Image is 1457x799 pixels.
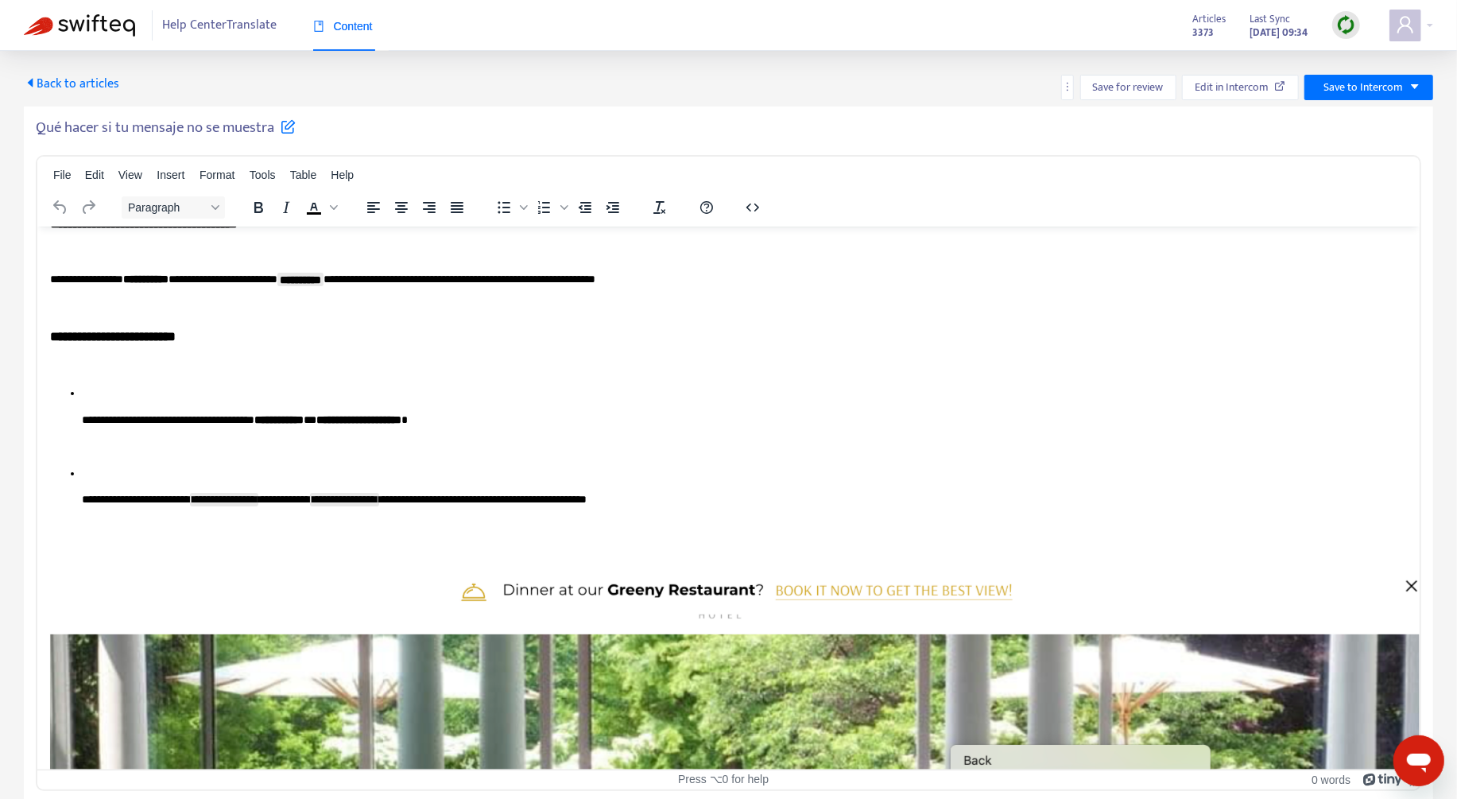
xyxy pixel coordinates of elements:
[1062,81,1073,92] span: more
[1250,24,1308,41] strong: [DATE] 09:34
[1304,75,1433,100] button: Save to Intercomcaret-down
[24,76,37,89] span: caret-left
[118,169,142,181] span: View
[128,201,206,214] span: Paragraph
[1093,79,1164,96] span: Save for review
[599,196,626,219] button: Increase indent
[444,196,471,219] button: Justify
[24,73,119,95] span: Back to articles
[157,169,184,181] span: Insert
[1393,735,1444,786] iframe: Button to launch messaging window
[1323,79,1403,96] span: Save to Intercom
[416,196,443,219] button: Align right
[313,20,373,33] span: Content
[646,196,673,219] button: Clear formatting
[75,196,102,219] button: Redo
[1396,15,1415,34] span: user
[1193,24,1215,41] strong: 3373
[1195,79,1269,96] span: Edit in Intercom
[24,14,135,37] img: Swifteq
[36,118,296,138] h5: Qué hacer si tu mensaje no se muestra
[1193,10,1226,28] span: Articles
[300,196,340,219] div: Text color Black
[163,10,277,41] span: Help Center Translate
[250,169,276,181] span: Tools
[1061,75,1074,100] button: more
[1182,75,1299,100] button: Edit in Intercom
[693,196,720,219] button: Help
[1409,81,1420,92] span: caret-down
[37,227,1420,770] iframe: Rich Text Area
[53,169,72,181] span: File
[1336,15,1356,35] img: sync.dc5367851b00ba804db3.png
[388,196,415,219] button: Align center
[497,773,950,786] div: Press ⌥0 for help
[1363,773,1403,785] a: Powered by Tiny
[245,196,272,219] button: Bold
[331,169,354,181] span: Help
[290,169,316,181] span: Table
[572,196,599,219] button: Decrease indent
[1250,10,1291,28] span: Last Sync
[360,196,387,219] button: Align left
[313,21,324,32] span: book
[273,196,300,219] button: Italic
[490,196,530,219] div: Bullet list
[200,169,234,181] span: Format
[85,169,104,181] span: Edit
[1312,773,1350,786] button: 0 words
[1080,75,1176,100] button: Save for review
[47,196,74,219] button: Undo
[531,196,571,219] div: Numbered list
[122,196,225,219] button: Block Paragraph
